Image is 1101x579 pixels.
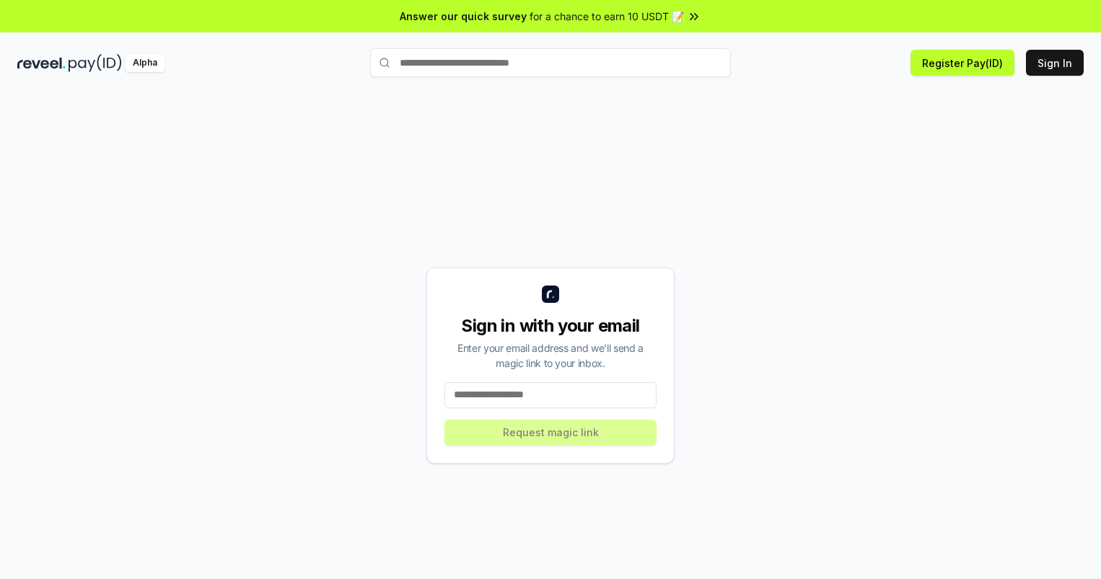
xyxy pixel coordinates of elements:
div: Sign in with your email [444,314,657,337]
button: Register Pay(ID) [911,50,1014,76]
span: for a chance to earn 10 USDT 📝 [530,9,684,24]
img: reveel_dark [17,54,66,72]
div: Alpha [125,54,165,72]
img: logo_small [542,286,559,303]
button: Sign In [1026,50,1084,76]
div: Enter your email address and we’ll send a magic link to your inbox. [444,340,657,371]
span: Answer our quick survey [400,9,527,24]
img: pay_id [69,54,122,72]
